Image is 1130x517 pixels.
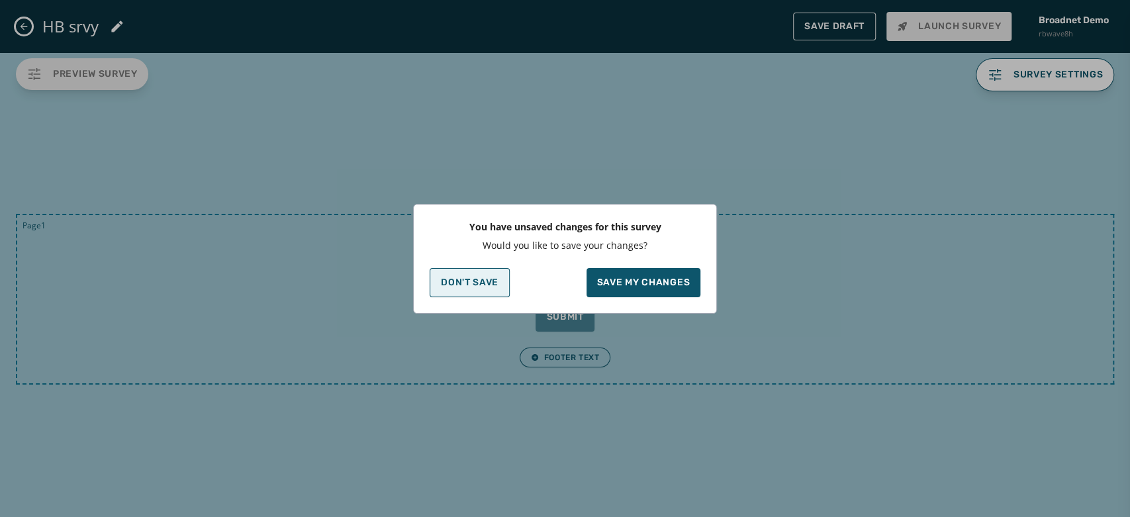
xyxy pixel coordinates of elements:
p: Save my changes [597,276,690,289]
p: Don't Save [441,277,498,288]
p: You have unsaved changes for this survey [469,220,661,234]
body: Rich Text Area [11,11,432,25]
button: Save my changes [587,268,701,297]
button: Don't Save [430,268,510,297]
p: Would you like to save your changes? [469,239,661,252]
